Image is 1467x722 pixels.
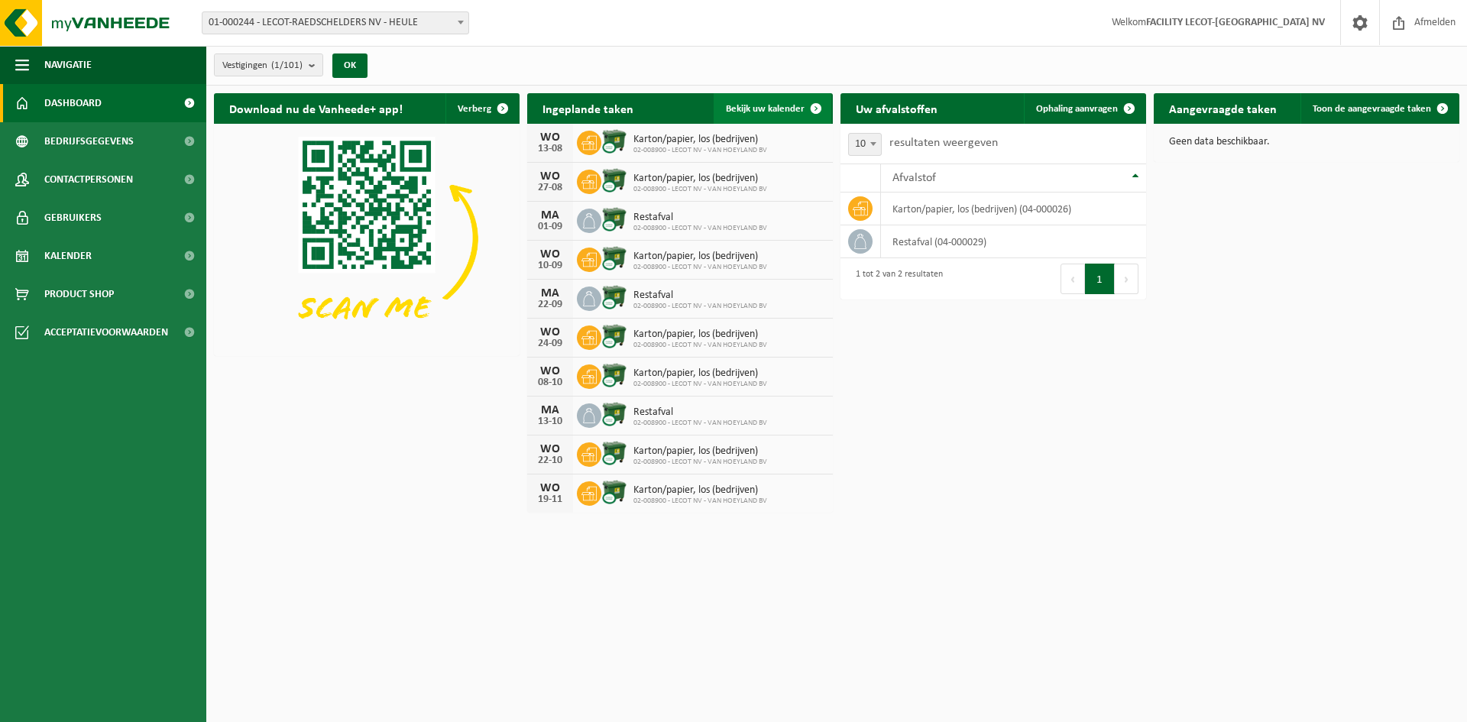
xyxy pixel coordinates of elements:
count: (1/101) [271,60,303,70]
span: Restafval [633,406,767,419]
div: 01-09 [535,222,565,232]
span: Restafval [633,290,767,302]
span: 01-000244 - LECOT-RAEDSCHELDERS NV - HEULE [202,12,468,34]
span: Navigatie [44,46,92,84]
div: WO [535,482,565,494]
label: resultaten weergeven [889,137,998,149]
img: WB-1100-CU [601,167,627,193]
img: WB-1100-CU [601,401,627,427]
span: 02-008900 - LECOT NV - VAN HOEYLAND BV [633,302,767,311]
span: 10 [849,134,881,155]
span: Ophaling aanvragen [1036,104,1118,114]
div: 22-09 [535,299,565,310]
img: WB-1100-CU [601,440,627,466]
button: Previous [1061,264,1085,294]
h2: Ingeplande taken [527,93,649,123]
span: Vestigingen [222,54,303,77]
span: Gebruikers [44,199,102,237]
span: 02-008900 - LECOT NV - VAN HOEYLAND BV [633,497,767,506]
span: 02-008900 - LECOT NV - VAN HOEYLAND BV [633,458,767,467]
img: WB-1100-CU [601,362,627,388]
strong: FACILITY LECOT-[GEOGRAPHIC_DATA] NV [1146,17,1325,28]
div: MA [535,287,565,299]
button: OK [332,53,368,78]
span: Kalender [44,237,92,275]
img: WB-1100-CU [601,128,627,154]
span: Verberg [458,104,491,114]
span: Bedrijfsgegevens [44,122,134,160]
div: MA [535,404,565,416]
div: WO [535,170,565,183]
h2: Aangevraagde taken [1154,93,1292,123]
span: 02-008900 - LECOT NV - VAN HOEYLAND BV [633,224,767,233]
span: Karton/papier, los (bedrijven) [633,367,767,380]
span: 02-008900 - LECOT NV - VAN HOEYLAND BV [633,380,767,389]
span: Karton/papier, los (bedrijven) [633,484,767,497]
h2: Download nu de Vanheede+ app! [214,93,418,123]
span: Karton/papier, los (bedrijven) [633,329,767,341]
td: restafval (04-000029) [881,225,1146,258]
img: WB-1100-CU [601,206,627,232]
div: MA [535,209,565,222]
div: 1 tot 2 van 2 resultaten [848,262,943,296]
button: Verberg [445,93,518,124]
button: 1 [1085,264,1115,294]
img: Download de VHEPlus App [214,124,520,353]
img: WB-1100-CU [601,284,627,310]
td: karton/papier, los (bedrijven) (04-000026) [881,193,1146,225]
span: Karton/papier, los (bedrijven) [633,251,767,263]
span: 10 [848,133,882,156]
div: 08-10 [535,377,565,388]
span: 02-008900 - LECOT NV - VAN HOEYLAND BV [633,146,767,155]
h2: Uw afvalstoffen [840,93,953,123]
div: 24-09 [535,338,565,349]
div: 13-08 [535,144,565,154]
span: Karton/papier, los (bedrijven) [633,173,767,185]
span: 02-008900 - LECOT NV - VAN HOEYLAND BV [633,419,767,428]
img: WB-1100-CU [601,323,627,349]
div: WO [535,326,565,338]
span: Karton/papier, los (bedrijven) [633,445,767,458]
span: 02-008900 - LECOT NV - VAN HOEYLAND BV [633,185,767,194]
span: Product Shop [44,275,114,313]
span: Acceptatievoorwaarden [44,313,168,351]
div: 19-11 [535,494,565,505]
div: WO [535,443,565,455]
span: Afvalstof [892,172,936,184]
div: 27-08 [535,183,565,193]
span: Karton/papier, los (bedrijven) [633,134,767,146]
button: Vestigingen(1/101) [214,53,323,76]
img: WB-1100-CU [601,479,627,505]
div: WO [535,365,565,377]
span: 02-008900 - LECOT NV - VAN HOEYLAND BV [633,341,767,350]
span: Contactpersonen [44,160,133,199]
a: Ophaling aanvragen [1024,93,1145,124]
a: Bekijk uw kalender [714,93,831,124]
img: WB-1100-CU [601,245,627,271]
div: 13-10 [535,416,565,427]
div: WO [535,248,565,261]
a: Toon de aangevraagde taken [1300,93,1458,124]
div: 10-09 [535,261,565,271]
div: 22-10 [535,455,565,466]
button: Next [1115,264,1138,294]
p: Geen data beschikbaar. [1169,137,1444,147]
span: Dashboard [44,84,102,122]
span: 02-008900 - LECOT NV - VAN HOEYLAND BV [633,263,767,272]
div: WO [535,131,565,144]
span: Restafval [633,212,767,224]
span: Toon de aangevraagde taken [1313,104,1431,114]
span: 01-000244 - LECOT-RAEDSCHELDERS NV - HEULE [202,11,469,34]
span: Bekijk uw kalender [726,104,805,114]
